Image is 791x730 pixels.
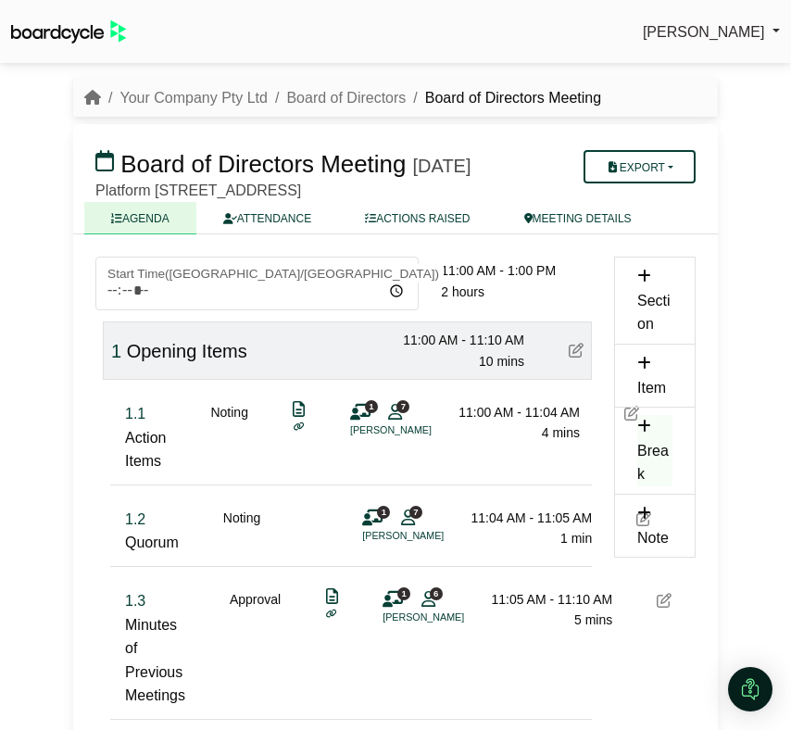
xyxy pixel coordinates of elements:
a: MEETING DETAILS [497,202,659,234]
li: [PERSON_NAME] [362,528,501,544]
span: Item [637,380,666,396]
a: ACTIONS RAISED [338,202,496,234]
span: Click to fine tune number [125,593,145,609]
li: [PERSON_NAME] [383,610,521,625]
span: Click to fine tune number [111,341,121,361]
nav: breadcrumb [84,86,601,110]
span: 7 [396,400,409,412]
a: [PERSON_NAME] [643,20,780,44]
div: Noting [223,508,260,555]
span: [PERSON_NAME] [643,24,765,40]
span: Section [637,293,671,333]
div: 11:00 AM - 11:04 AM [450,402,580,422]
span: 1 min [560,531,592,546]
span: Note [637,530,669,546]
span: Break [637,443,669,483]
span: 4 mins [542,425,580,440]
span: 7 [409,506,422,518]
a: ATTENDANCE [196,202,338,234]
span: Board of Directors Meeting [120,151,406,177]
div: 11:00 AM - 1:00 PM [441,260,592,281]
img: BoardcycleBlackGreen-aaafeed430059cb809a45853b8cf6d952af9d84e6e89e1f1685b34bfd5cb7d64.svg [11,20,126,44]
span: 1 [397,587,410,599]
button: Export [584,150,696,183]
span: Quorum [125,535,179,550]
span: 6 [430,587,443,599]
span: 1 [377,506,390,518]
span: Click to fine tune number [125,511,145,527]
span: Click to fine tune number [125,406,145,422]
span: Opening Items [127,341,247,361]
div: Noting [210,402,247,473]
li: [PERSON_NAME] [350,422,489,438]
div: 11:00 AM - 11:10 AM [395,330,524,350]
li: Board of Directors Meeting [406,86,601,110]
span: 2 hours [441,284,484,299]
div: [DATE] [413,155,471,177]
span: 5 mins [574,612,612,627]
div: Approval [230,589,281,708]
div: 11:05 AM - 11:10 AM [483,589,612,610]
span: Platform [STREET_ADDRESS] [95,182,301,198]
a: Your Company Pty Ltd [119,90,268,106]
span: 1 [365,400,378,412]
span: 10 mins [479,354,524,369]
div: 11:04 AM - 11:05 AM [462,508,592,528]
span: Minutes of Previous Meetings [125,617,185,704]
a: Board of Directors [286,90,406,106]
span: Action Items [125,430,166,470]
a: AGENDA [84,202,196,234]
div: Open Intercom Messenger [728,667,772,711]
